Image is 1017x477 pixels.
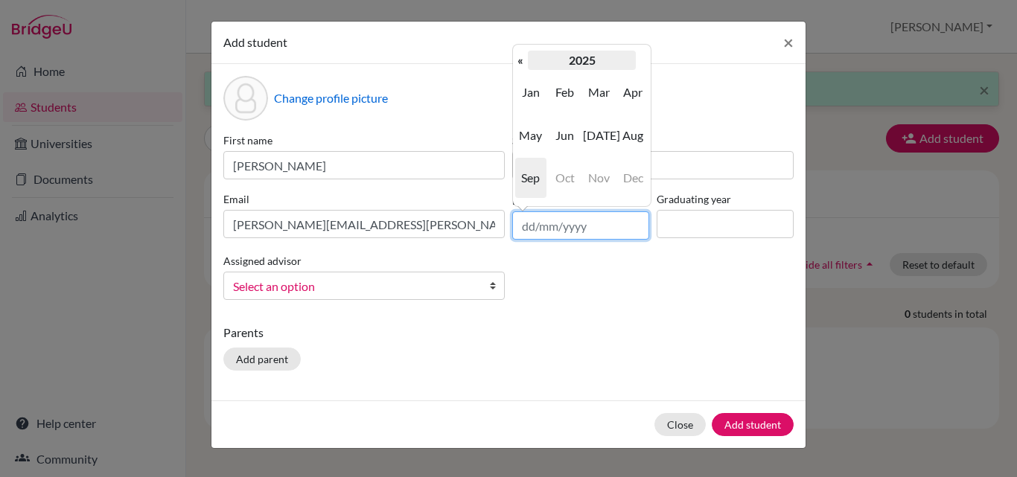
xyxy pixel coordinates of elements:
p: Parents [223,324,794,342]
th: 2025 [528,51,636,70]
span: Oct [549,158,581,198]
label: Email [223,191,505,207]
button: Add parent [223,348,301,371]
span: Add student [223,35,287,49]
span: Dec [617,158,648,198]
span: Aug [617,115,648,156]
label: Graduating year [657,191,794,207]
div: Profile picture [223,76,268,121]
span: Feb [549,72,581,112]
th: « [513,51,528,70]
button: Close [771,22,806,63]
button: Add student [712,413,794,436]
span: [DATE] [583,115,614,156]
span: × [783,31,794,53]
span: Mar [583,72,614,112]
span: Select an option [233,277,476,296]
label: First name [223,132,505,148]
span: Jan [515,72,546,112]
button: Close [654,413,706,436]
span: May [515,115,546,156]
span: Sep [515,158,546,198]
span: Nov [583,158,614,198]
input: dd/mm/yyyy [512,211,649,240]
label: Assigned advisor [223,253,302,269]
span: Apr [617,72,648,112]
label: Surname [512,132,794,148]
span: Jun [549,115,581,156]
